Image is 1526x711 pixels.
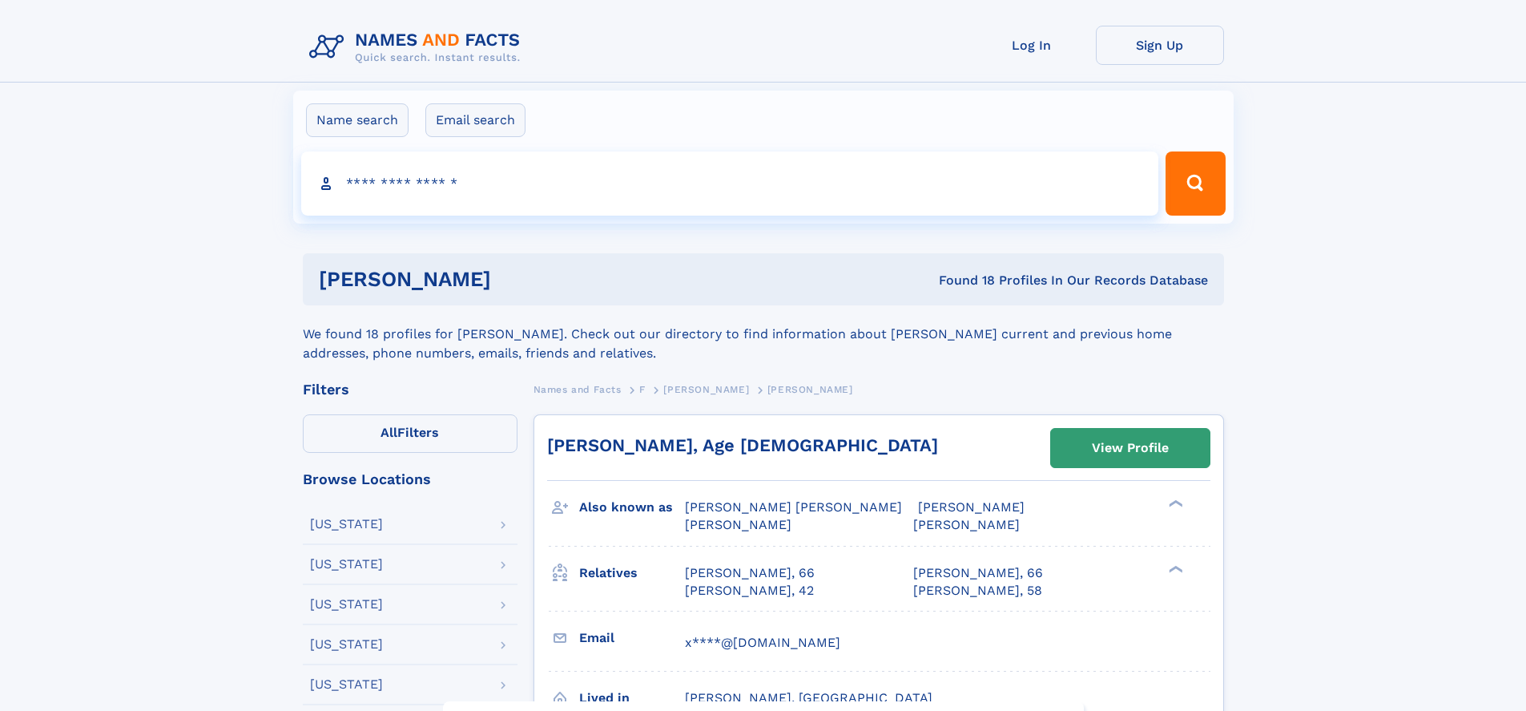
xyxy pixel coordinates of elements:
[1096,26,1224,65] a: Sign Up
[579,624,685,652] h3: Email
[663,384,749,395] span: [PERSON_NAME]
[1166,151,1225,216] button: Search Button
[303,26,533,69] img: Logo Names and Facts
[303,305,1224,363] div: We found 18 profiles for [PERSON_NAME]. Check out our directory to find information about [PERSON...
[685,582,814,600] a: [PERSON_NAME], 42
[533,379,622,399] a: Names and Facts
[579,494,685,521] h3: Also known as
[1051,429,1210,467] a: View Profile
[319,269,715,289] h1: [PERSON_NAME]
[685,564,815,582] a: [PERSON_NAME], 66
[715,272,1208,289] div: Found 18 Profiles In Our Records Database
[310,598,383,611] div: [US_STATE]
[913,582,1042,600] a: [PERSON_NAME], 58
[1165,564,1184,574] div: ❯
[303,472,517,487] div: Browse Locations
[767,384,853,395] span: [PERSON_NAME]
[968,26,1096,65] a: Log In
[310,678,383,691] div: [US_STATE]
[639,379,646,399] a: F
[1092,430,1169,467] div: View Profile
[303,382,517,397] div: Filters
[547,435,938,455] a: [PERSON_NAME], Age [DEMOGRAPHIC_DATA]
[425,103,525,137] label: Email search
[685,499,902,515] span: [PERSON_NAME] [PERSON_NAME]
[310,518,383,531] div: [US_STATE]
[310,558,383,571] div: [US_STATE]
[663,379,749,399] a: [PERSON_NAME]
[913,517,1020,532] span: [PERSON_NAME]
[913,564,1043,582] a: [PERSON_NAME], 66
[301,151,1159,216] input: search input
[306,103,409,137] label: Name search
[639,384,646,395] span: F
[685,517,791,532] span: [PERSON_NAME]
[1165,499,1184,509] div: ❯
[380,425,397,440] span: All
[310,638,383,651] div: [US_STATE]
[918,499,1025,515] span: [PERSON_NAME]
[303,414,517,453] label: Filters
[579,560,685,587] h3: Relatives
[685,690,932,705] span: [PERSON_NAME], [GEOGRAPHIC_DATA]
